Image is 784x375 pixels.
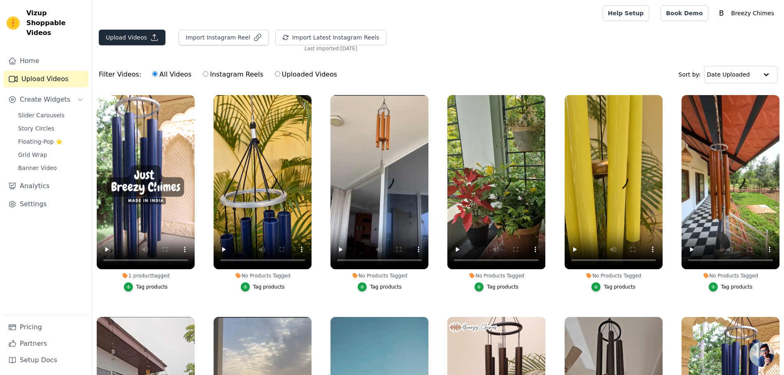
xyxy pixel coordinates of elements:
a: Partners [3,335,88,352]
a: Banner Video [13,162,88,174]
text: B [719,9,724,17]
button: Tag products [475,282,519,291]
div: Tag products [370,284,402,290]
button: Import Instagram Reel [179,30,269,45]
div: Tag products [253,284,285,290]
div: Filter Videos: [99,65,342,84]
span: Vizup Shoppable Videos [26,8,85,38]
div: No Products Tagged [682,273,779,279]
label: Uploaded Videos [275,69,337,80]
a: Home [3,53,88,69]
button: Tag products [358,282,402,291]
a: Settings [3,196,88,212]
div: Tag products [721,284,753,290]
div: No Products Tagged [214,273,312,279]
a: Book Demo [661,5,708,21]
span: Floating-Pop ⭐ [18,137,63,146]
a: Analytics [3,178,88,194]
button: B Breezy Chimes [715,6,777,21]
span: Story Circles [18,124,54,133]
div: Tag products [604,284,635,290]
a: Story Circles [13,123,88,134]
div: Tag products [136,284,168,290]
div: No Products Tagged [330,273,428,279]
button: Tag products [241,282,285,291]
div: No Products Tagged [565,273,663,279]
a: Slider Carousels [13,109,88,121]
img: Vizup [7,16,20,30]
input: All Videos [152,71,158,77]
button: Tag products [591,282,635,291]
div: Tag products [487,284,519,290]
a: Upload Videos [3,71,88,87]
label: All Videos [152,69,192,80]
input: Uploaded Videos [275,71,280,77]
span: Slider Carousels [18,111,65,119]
label: Instagram Reels [202,69,263,80]
a: Floating-Pop ⭐ [13,136,88,147]
p: Breezy Chimes [728,6,777,21]
a: Help Setup [603,5,649,21]
span: Last imported: [DATE] [305,45,357,52]
a: Grid Wrap [13,149,88,161]
span: Create Widgets [20,95,70,105]
div: No Products Tagged [447,273,545,279]
a: Open chat [749,342,774,367]
button: Tag products [124,282,168,291]
input: Instagram Reels [203,71,208,77]
button: Upload Videos [99,30,165,45]
div: Sort by: [679,66,778,83]
div: 1 product tagged [97,273,195,279]
button: Tag products [709,282,753,291]
span: Grid Wrap [18,151,47,159]
button: Create Widgets [3,91,88,108]
span: Banner Video [18,164,57,172]
a: Setup Docs [3,352,88,368]
a: Pricing [3,319,88,335]
button: Import Latest Instagram Reels [275,30,386,45]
